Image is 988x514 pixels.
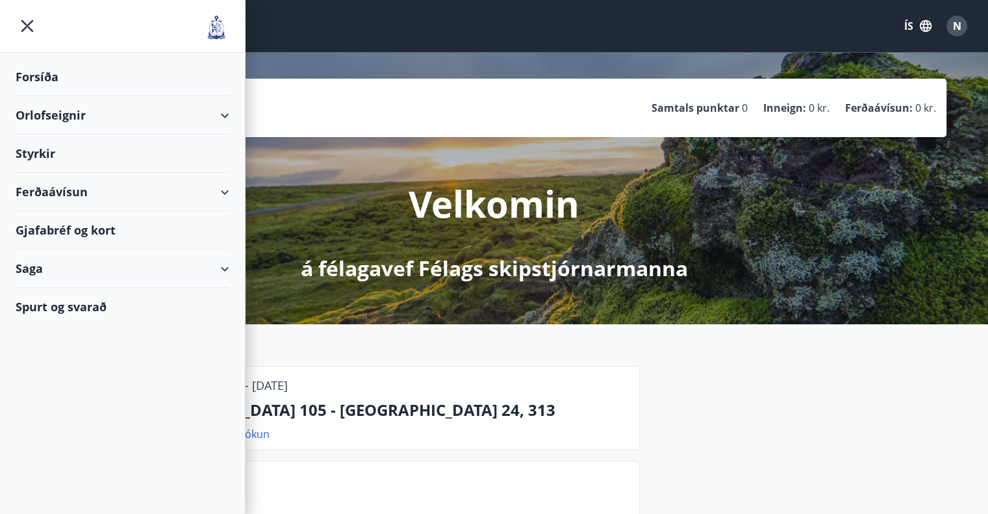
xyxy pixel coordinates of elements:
[897,14,939,38] button: ÍS
[809,101,830,115] span: 0 kr.
[915,101,936,115] span: 0 kr.
[16,14,39,38] button: menu
[222,427,270,441] a: Sjá bókun
[16,96,229,135] div: Orlofseignir
[742,101,748,115] span: 0
[16,58,229,96] div: Forsíða
[206,377,288,394] p: [DATE] - [DATE]
[16,173,229,211] div: Ferðaávísun
[16,250,229,288] div: Saga
[409,179,579,228] p: Velkomin
[16,135,229,173] div: Styrkir
[953,19,961,33] span: N
[138,399,629,421] p: [GEOGRAPHIC_DATA] 105 - [GEOGRAPHIC_DATA] 24, 313
[845,101,913,115] p: Ferðaávísun :
[301,254,688,283] p: á félagavef Félags skipstjórnarmanna
[941,10,972,42] button: N
[16,211,229,250] div: Gjafabréf og kort
[203,14,229,40] img: union_logo
[763,101,806,115] p: Inneign :
[652,101,739,115] p: Samtals punktar
[16,288,229,326] div: Spurt og svarað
